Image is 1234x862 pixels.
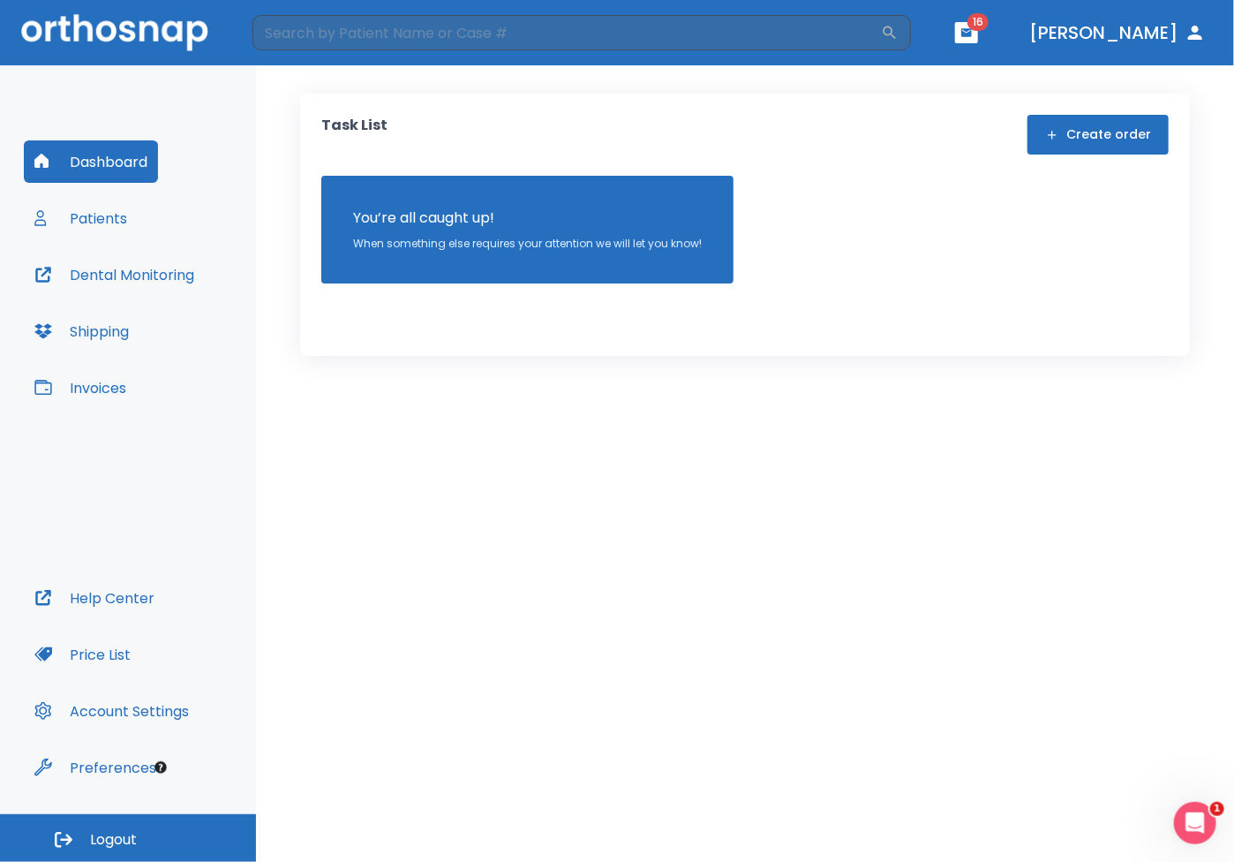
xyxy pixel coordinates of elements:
span: Logout [90,830,137,850]
button: Create order [1027,115,1169,155]
span: 16 [967,13,989,31]
button: Invoices [24,367,137,409]
button: Preferences [24,746,167,789]
button: Price List [24,633,141,676]
p: You’re all caught up! [353,208,702,229]
button: Dashboard [24,140,158,183]
p: Task List [321,115,388,155]
div: Tooltip anchor [153,760,169,775]
button: Shipping [24,310,139,352]
span: 1 [1210,802,1224,816]
button: Account Settings [24,690,199,732]
p: When something else requires your attention we will let you know! [353,236,702,252]
button: [PERSON_NAME] [1022,17,1213,49]
button: Patients [24,197,138,239]
iframe: Intercom live chat [1174,802,1216,844]
button: Dental Monitoring [24,253,205,296]
input: Search by Patient Name or Case # [252,15,881,50]
img: Orthosnap [21,14,208,50]
button: Help Center [24,577,165,619]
